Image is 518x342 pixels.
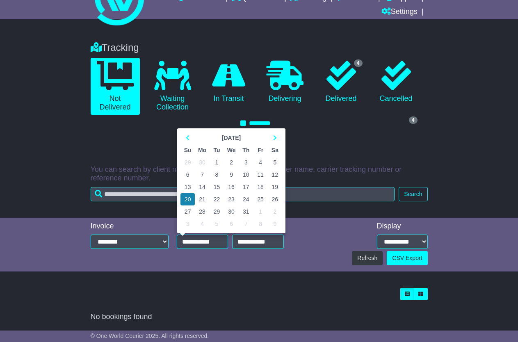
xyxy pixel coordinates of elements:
a: Not Delivered [91,58,140,115]
p: You can search by client name, OWC tracking number, carrier name, carrier tracking number or refe... [91,165,428,183]
td: 29 [210,205,224,218]
td: 24 [239,193,253,205]
td: 31 [239,205,253,218]
th: Su [180,144,195,156]
td: 30 [224,205,239,218]
td: 1 [210,156,224,169]
td: 19 [268,181,282,193]
td: 29 [180,156,195,169]
td: 10 [239,169,253,181]
a: In Transit [205,58,252,106]
td: 16 [224,181,239,193]
td: 5 [210,218,224,230]
th: Tu [210,144,224,156]
td: 21 [195,193,210,205]
td: 23 [224,193,239,205]
td: 14 [195,181,210,193]
th: Th [239,144,253,156]
td: 7 [195,169,210,181]
span: © One World Courier 2025. All rights reserved. [91,333,209,339]
td: 28 [195,205,210,218]
div: No bookings found [91,312,428,321]
th: Fr [253,144,267,156]
td: 22 [210,193,224,205]
td: 6 [180,169,195,181]
td: 13 [180,181,195,193]
td: 3 [239,156,253,169]
a: Cancelled [373,58,420,106]
td: 4 [195,218,210,230]
a: 4 All [91,115,420,163]
td: 20 [180,193,195,205]
td: 7 [239,218,253,230]
td: 8 [253,218,267,230]
th: Sa [268,144,282,156]
span: 4 [409,116,418,124]
td: 2 [224,156,239,169]
a: Delivering [260,58,310,106]
td: 8 [210,169,224,181]
td: 6 [224,218,239,230]
td: 5 [268,156,282,169]
button: Search [399,187,427,201]
td: 1 [253,205,267,218]
div: Tracking [87,42,432,54]
td: 30 [195,156,210,169]
td: 12 [268,169,282,181]
a: CSV Export [387,251,427,265]
td: 25 [253,193,267,205]
td: 9 [268,218,282,230]
a: Settings [381,5,418,19]
a: 4 Delivered [318,58,365,106]
th: Select Month [195,132,267,144]
td: 18 [253,181,267,193]
a: Waiting Collection [148,58,197,115]
td: 27 [180,205,195,218]
span: 4 [354,59,363,67]
div: Invoice [91,222,169,231]
button: Refresh [352,251,383,265]
td: 17 [239,181,253,193]
td: 11 [253,169,267,181]
td: 3 [180,218,195,230]
th: Mo [195,144,210,156]
td: 9 [224,169,239,181]
td: 26 [268,193,282,205]
th: We [224,144,239,156]
td: 15 [210,181,224,193]
td: 2 [268,205,282,218]
td: 4 [253,156,267,169]
div: Display [377,222,428,231]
